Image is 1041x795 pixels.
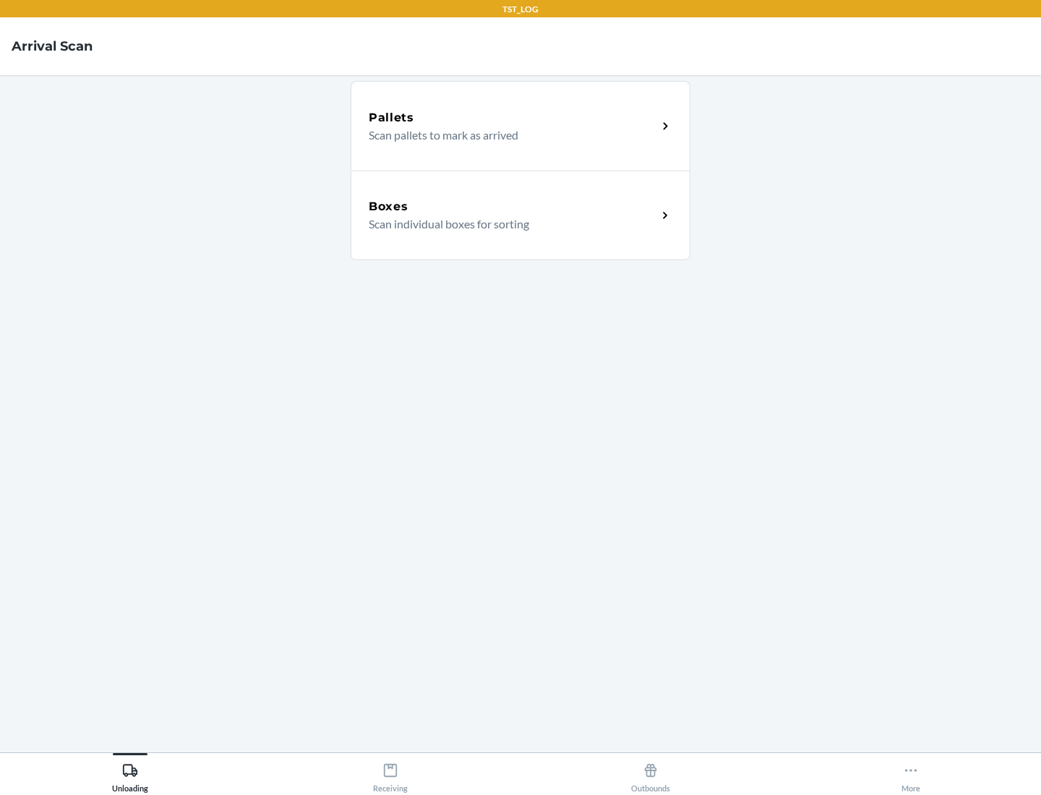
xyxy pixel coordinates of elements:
div: Outbounds [631,757,670,793]
button: Receiving [260,753,520,793]
p: TST_LOG [502,3,539,16]
a: BoxesScan individual boxes for sorting [351,171,690,260]
div: Unloading [112,757,148,793]
p: Scan individual boxes for sorting [369,215,646,233]
h4: Arrival Scan [12,37,93,56]
div: More [901,757,920,793]
a: PalletsScan pallets to mark as arrived [351,81,690,171]
div: Receiving [373,757,408,793]
h5: Pallets [369,109,414,126]
h5: Boxes [369,198,408,215]
button: Outbounds [520,753,781,793]
button: More [781,753,1041,793]
p: Scan pallets to mark as arrived [369,126,646,144]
